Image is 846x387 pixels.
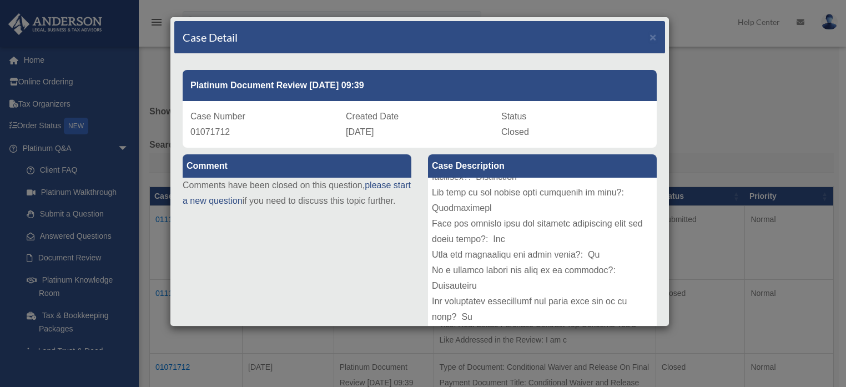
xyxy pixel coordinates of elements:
span: Created Date [346,112,399,121]
p: Comments have been closed on this question, if you need to discuss this topic further. [183,178,411,209]
h4: Case Detail [183,29,238,45]
span: Closed [501,127,529,137]
div: Platinum Document Review [DATE] 09:39 [183,70,657,101]
span: [DATE] [346,127,374,137]
label: Comment [183,154,411,178]
a: please start a new question [183,180,411,205]
span: Status [501,112,526,121]
label: Case Description [428,154,657,178]
span: × [649,31,657,43]
div: Lore ip Dolorsit: Ametconsect Adipis eli Seddoei Te Incid Utlabor Etdolore Magna: Aliquaenima Min... [428,178,657,344]
span: Case Number [190,112,245,121]
button: Close [649,31,657,43]
span: 01071712 [190,127,230,137]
